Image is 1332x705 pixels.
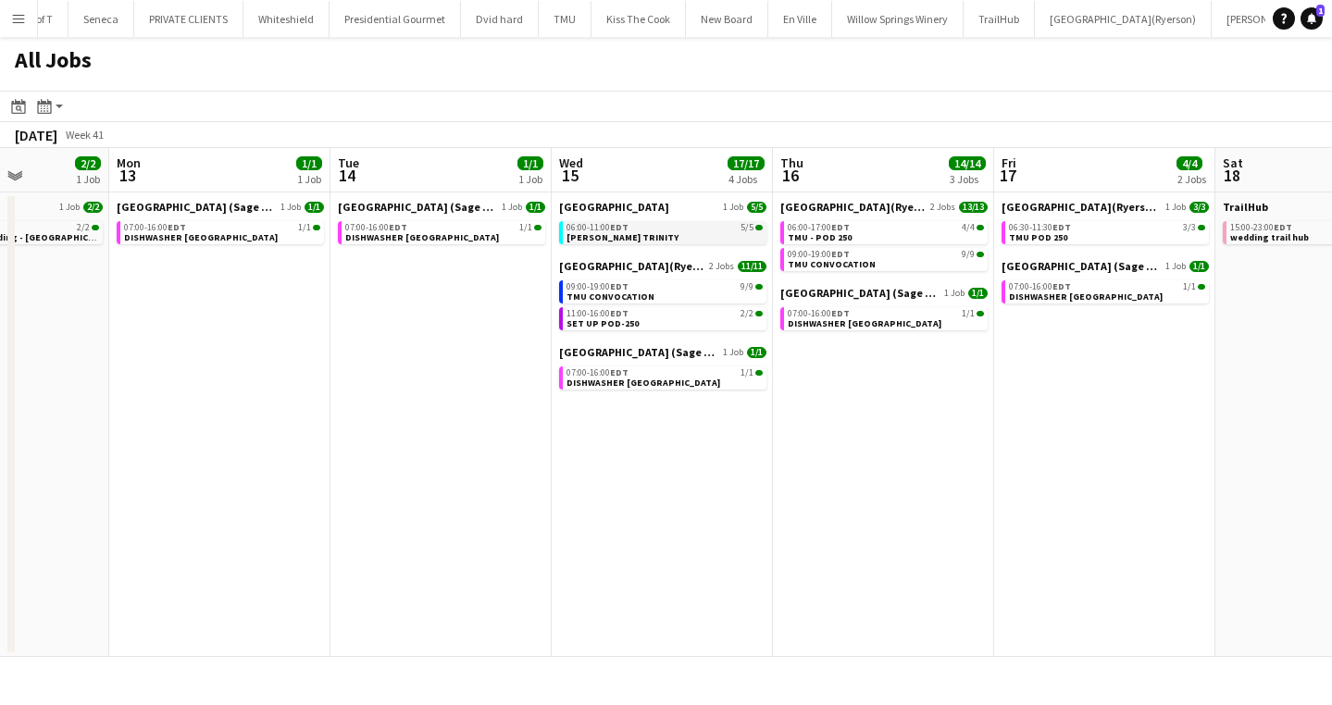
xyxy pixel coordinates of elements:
[1002,200,1209,259] div: [GEOGRAPHIC_DATA](Ryerson)1 Job3/306:30-11:30EDT3/3TMU POD 250
[1009,231,1067,243] span: TMU POD 250
[741,223,753,232] span: 5/5
[831,248,850,260] span: EDT
[755,311,763,316] span: 2/2
[566,223,629,232] span: 06:00-11:00
[297,172,321,186] div: 1 Job
[280,202,301,213] span: 1 Job
[1301,7,1323,30] a: 1
[517,156,543,170] span: 1/1
[124,231,278,243] span: DISHWASHER VILLANOVA COLLEGE
[738,261,766,272] span: 11/11
[1009,291,1163,303] span: DISHWASHER VILLANOVA COLLEGE
[831,307,850,319] span: EDT
[559,259,705,273] span: Toronto Metropolitan University(Ryerson)
[1002,259,1209,307] div: [GEOGRAPHIC_DATA] (Sage Dining)1 Job1/107:00-16:00EDT1/1DISHWASHER [GEOGRAPHIC_DATA]
[556,165,583,186] span: 15
[1189,261,1209,272] span: 1/1
[591,1,686,37] button: Kiss The Cook
[1198,284,1205,290] span: 1/1
[1009,223,1071,232] span: 06:30-11:30
[559,155,583,171] span: Wed
[788,307,984,328] a: 07:00-16:00EDT1/1DISHWASHER [GEOGRAPHIC_DATA]
[1223,200,1268,214] span: TrailHub
[950,172,985,186] div: 3 Jobs
[502,202,522,213] span: 1 Job
[566,231,678,243] span: HOLLY TRINITY
[1176,156,1202,170] span: 4/4
[1052,280,1071,292] span: EDT
[338,200,545,214] a: [GEOGRAPHIC_DATA] (Sage Dining)1 Job1/1
[117,200,324,214] a: [GEOGRAPHIC_DATA] (Sage Dining)1 Job1/1
[728,156,765,170] span: 17/17
[780,200,927,214] span: Toronto Metropolitan University(Ryerson)
[117,155,141,171] span: Mon
[566,317,639,329] span: SET UP POD-250
[831,221,850,233] span: EDT
[1223,155,1243,171] span: Sat
[788,258,876,270] span: TMU CONVOCATION
[1009,282,1071,291] span: 07:00-16:00
[539,1,591,37] button: TMU
[559,200,766,214] a: [GEOGRAPHIC_DATA]1 Job5/5
[788,231,852,243] span: TMU - POD 250
[964,1,1035,37] button: TrailHub
[780,200,988,214] a: [GEOGRAPHIC_DATA](Ryerson)2 Jobs13/13
[338,155,359,171] span: Tue
[124,223,186,232] span: 07:00-16:00
[519,223,532,232] span: 1/1
[1183,223,1196,232] span: 3/3
[610,366,629,378] span: EDT
[747,347,766,358] span: 1/1
[962,250,975,259] span: 9/9
[1002,200,1209,214] a: [GEOGRAPHIC_DATA](Ryerson)1 Job3/3
[959,202,988,213] span: 13/13
[728,172,764,186] div: 4 Jobs
[526,202,545,213] span: 1/1
[741,368,753,377] span: 1/1
[686,1,768,37] button: New Board
[977,252,984,257] span: 9/9
[566,366,763,388] a: 07:00-16:00EDT1/1DISHWASHER [GEOGRAPHIC_DATA]
[68,1,134,37] button: Seneca
[77,223,90,232] span: 2/2
[518,172,542,186] div: 1 Job
[1002,259,1162,273] span: Villanova College (Sage Dining)
[755,225,763,230] span: 5/5
[1052,221,1071,233] span: EDT
[778,165,803,186] span: 16
[780,200,988,286] div: [GEOGRAPHIC_DATA](Ryerson)2 Jobs13/1306:00-17:00EDT4/4TMU - POD 25009:00-19:00EDT9/9TMU CONVOCATION
[1198,225,1205,230] span: 3/3
[1009,280,1205,302] a: 07:00-16:00EDT1/1DISHWASHER [GEOGRAPHIC_DATA]
[944,288,965,299] span: 1 Job
[566,291,654,303] span: TMU CONVOCATION
[999,165,1016,186] span: 17
[345,221,542,242] a: 07:00-16:00EDT1/1DISHWASHER [GEOGRAPHIC_DATA]
[1230,223,1292,232] span: 15:00-23:00
[1002,155,1016,171] span: Fri
[114,165,141,186] span: 13
[59,202,80,213] span: 1 Job
[610,280,629,292] span: EDT
[559,200,766,259] div: [GEOGRAPHIC_DATA]1 Job5/506:00-11:00EDT5/5[PERSON_NAME] TRINITY
[1002,200,1162,214] span: Toronto Metropolitan University(Ryerson)
[949,156,986,170] span: 14/14
[559,259,766,345] div: [GEOGRAPHIC_DATA](Ryerson)2 Jobs11/1109:00-19:00EDT9/9TMU CONVOCATION11:00-16:00EDT2/2SET UP POD-250
[755,284,763,290] span: 9/9
[566,377,720,389] span: DISHWASHER VILLANOVA COLLEGE
[723,347,743,358] span: 1 Job
[780,155,803,171] span: Thu
[15,126,57,144] div: [DATE]
[610,307,629,319] span: EDT
[1316,5,1325,17] span: 1
[330,1,461,37] button: Presidential Gourmet
[1165,202,1186,213] span: 1 Job
[788,248,984,269] a: 09:00-19:00EDT9/9TMU CONVOCATION
[755,370,763,376] span: 1/1
[709,261,734,272] span: 2 Jobs
[76,172,100,186] div: 1 Job
[741,282,753,291] span: 9/9
[559,200,669,214] span: Holy Trinity School
[768,1,832,37] button: En Ville
[92,225,99,230] span: 2/2
[296,156,322,170] span: 1/1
